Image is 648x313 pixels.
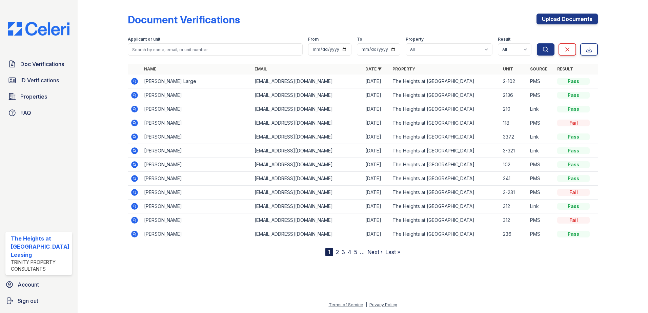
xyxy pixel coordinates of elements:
[3,294,75,308] button: Sign out
[527,172,554,186] td: PMS
[252,75,363,88] td: [EMAIL_ADDRESS][DOMAIN_NAME]
[527,144,554,158] td: Link
[141,227,252,241] td: [PERSON_NAME]
[527,186,554,200] td: PMS
[390,186,501,200] td: The Heights at [GEOGRAPHIC_DATA]
[252,130,363,144] td: [EMAIL_ADDRESS][DOMAIN_NAME]
[500,88,527,102] td: 2136
[252,158,363,172] td: [EMAIL_ADDRESS][DOMAIN_NAME]
[252,200,363,213] td: [EMAIL_ADDRESS][DOMAIN_NAME]
[390,172,501,186] td: The Heights at [GEOGRAPHIC_DATA]
[363,213,390,227] td: [DATE]
[498,37,510,42] label: Result
[390,200,501,213] td: The Heights at [GEOGRAPHIC_DATA]
[128,43,303,56] input: Search by name, email, or unit number
[141,75,252,88] td: [PERSON_NAME] Large
[557,92,590,99] div: Pass
[503,66,513,71] a: Unit
[527,75,554,88] td: PMS
[141,186,252,200] td: [PERSON_NAME]
[11,234,69,259] div: The Heights at [GEOGRAPHIC_DATA] Leasing
[557,120,590,126] div: Fail
[144,66,156,71] a: Name
[252,116,363,130] td: [EMAIL_ADDRESS][DOMAIN_NAME]
[5,90,72,103] a: Properties
[141,200,252,213] td: [PERSON_NAME]
[5,74,72,87] a: ID Verifications
[390,227,501,241] td: The Heights at [GEOGRAPHIC_DATA]
[390,75,501,88] td: The Heights at [GEOGRAPHIC_DATA]
[20,60,64,68] span: Doc Verifications
[500,227,527,241] td: 236
[252,102,363,116] td: [EMAIL_ADDRESS][DOMAIN_NAME]
[18,297,38,305] span: Sign out
[527,213,554,227] td: PMS
[141,172,252,186] td: [PERSON_NAME]
[325,248,333,256] div: 1
[500,130,527,144] td: 3372
[363,75,390,88] td: [DATE]
[252,144,363,158] td: [EMAIL_ADDRESS][DOMAIN_NAME]
[557,175,590,182] div: Pass
[366,302,367,307] div: |
[363,172,390,186] td: [DATE]
[390,102,501,116] td: The Heights at [GEOGRAPHIC_DATA]
[141,144,252,158] td: [PERSON_NAME]
[557,203,590,210] div: Pass
[530,66,547,71] a: Source
[557,217,590,224] div: Fail
[390,158,501,172] td: The Heights at [GEOGRAPHIC_DATA]
[141,158,252,172] td: [PERSON_NAME]
[336,249,339,255] a: 2
[527,130,554,144] td: Link
[128,14,240,26] div: Document Verifications
[500,116,527,130] td: 118
[20,92,47,101] span: Properties
[363,144,390,158] td: [DATE]
[360,248,365,256] span: …
[20,76,59,84] span: ID Verifications
[500,213,527,227] td: 312
[141,102,252,116] td: [PERSON_NAME]
[252,213,363,227] td: [EMAIL_ADDRESS][DOMAIN_NAME]
[557,147,590,154] div: Pass
[252,227,363,241] td: [EMAIL_ADDRESS][DOMAIN_NAME]
[363,186,390,200] td: [DATE]
[11,259,69,272] div: Trinity Property Consultants
[500,186,527,200] td: 3-231
[348,249,351,255] a: 4
[557,106,590,112] div: Pass
[500,172,527,186] td: 341
[390,144,501,158] td: The Heights at [GEOGRAPHIC_DATA]
[357,37,362,42] label: To
[557,161,590,168] div: Pass
[329,302,363,307] a: Terms of Service
[527,116,554,130] td: PMS
[390,116,501,130] td: The Heights at [GEOGRAPHIC_DATA]
[406,37,424,42] label: Property
[500,102,527,116] td: 210
[3,278,75,291] a: Account
[141,116,252,130] td: [PERSON_NAME]
[392,66,415,71] a: Property
[363,200,390,213] td: [DATE]
[252,172,363,186] td: [EMAIL_ADDRESS][DOMAIN_NAME]
[5,57,72,71] a: Doc Verifications
[557,189,590,196] div: Fail
[20,109,31,117] span: FAQ
[527,200,554,213] td: Link
[141,130,252,144] td: [PERSON_NAME]
[365,66,382,71] a: Date ▼
[527,102,554,116] td: Link
[363,158,390,172] td: [DATE]
[342,249,345,255] a: 3
[141,213,252,227] td: [PERSON_NAME]
[500,158,527,172] td: 102
[255,66,267,71] a: Email
[363,227,390,241] td: [DATE]
[500,200,527,213] td: 312
[527,158,554,172] td: PMS
[369,302,397,307] a: Privacy Policy
[363,130,390,144] td: [DATE]
[385,249,400,255] a: Last »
